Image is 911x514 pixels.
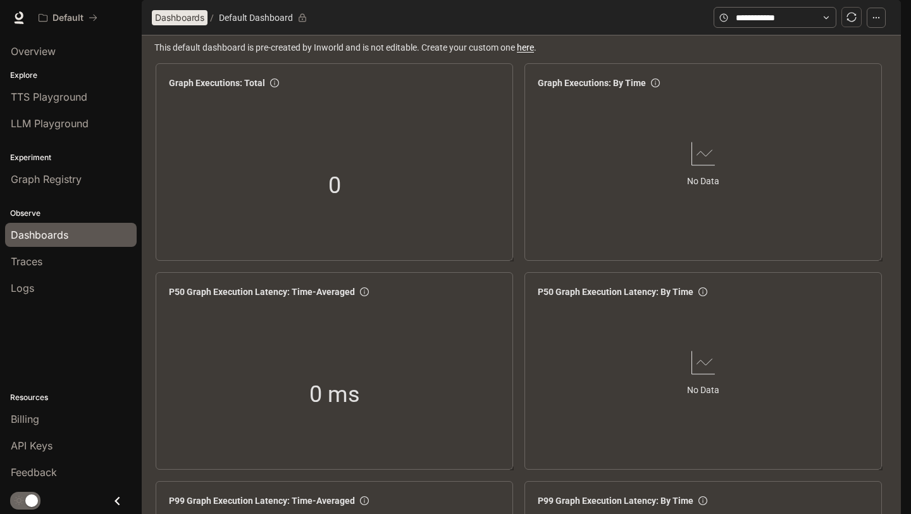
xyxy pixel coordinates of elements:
span: Graph Executions: Total [169,76,265,90]
span: Dashboards [155,10,204,25]
span: info-circle [270,78,279,87]
span: P99 Graph Execution Latency: By Time [538,494,693,508]
span: 0 ms [309,377,360,413]
button: Dashboards [152,10,208,25]
span: sync [846,12,857,22]
article: No Data [687,383,719,397]
span: info-circle [651,78,660,87]
span: / [210,11,214,25]
span: Graph Executions: By Time [538,76,646,90]
span: info-circle [698,287,707,296]
span: P50 Graph Execution Latency: By Time [538,285,693,299]
span: info-circle [360,496,369,505]
article: Default Dashboard [216,6,295,30]
span: P99 Graph Execution Latency: Time-Averaged [169,494,355,508]
span: info-circle [698,496,707,505]
a: here [517,42,534,53]
span: info-circle [360,287,369,296]
article: No Data [687,174,719,188]
span: This default dashboard is pre-created by Inworld and is not editable. Create your custom one . [154,41,891,54]
span: 0 [328,168,341,204]
button: All workspaces [33,5,103,30]
p: Default [53,13,84,23]
span: P50 Graph Execution Latency: Time-Averaged [169,285,355,299]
